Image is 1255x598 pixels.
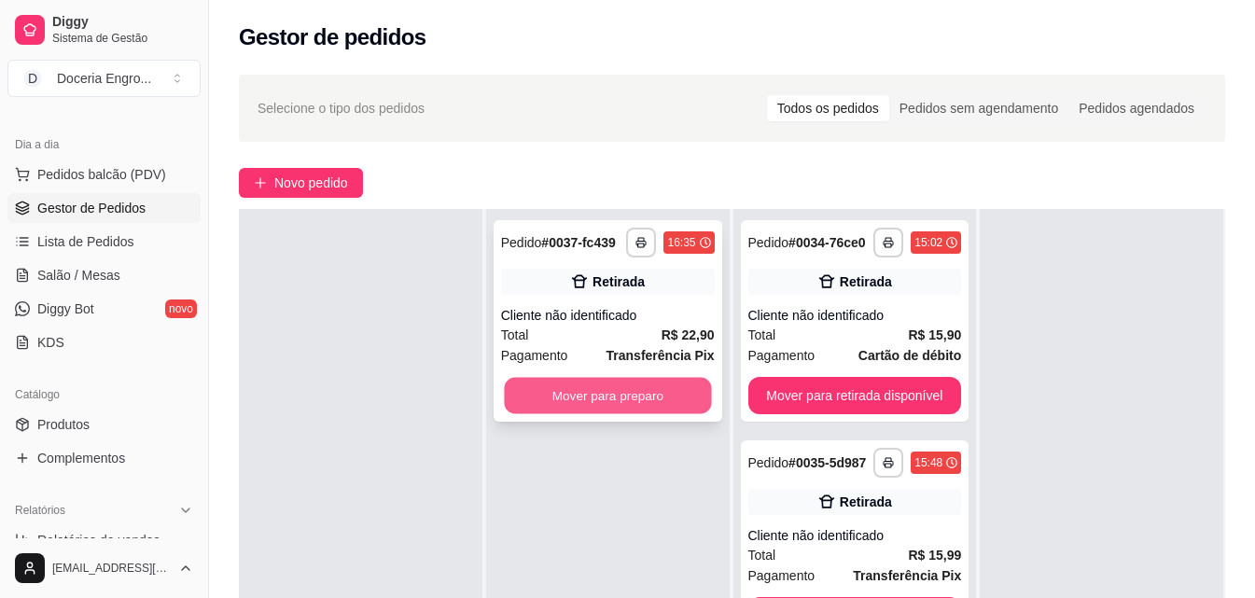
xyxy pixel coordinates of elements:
span: Selecione o tipo dos pedidos [258,98,425,118]
div: Cliente não identificado [501,306,715,325]
button: Mover para retirada disponível [748,377,962,414]
span: Pagamento [748,345,816,366]
strong: # 0037-fc439 [541,235,615,250]
span: Produtos [37,415,90,434]
span: Total [748,325,776,345]
span: Relatórios de vendas [37,531,160,549]
span: Total [501,325,529,345]
button: [EMAIL_ADDRESS][DOMAIN_NAME] [7,546,201,591]
button: Mover para preparo [504,378,711,414]
a: Diggy Botnovo [7,294,201,324]
span: Pagamento [748,565,816,586]
strong: R$ 15,99 [908,548,961,563]
div: Dia a dia [7,130,201,160]
strong: R$ 22,90 [662,327,715,342]
strong: Transferência Pix [607,348,715,363]
div: Pedidos sem agendamento [889,95,1068,121]
span: plus [254,176,267,189]
a: Gestor de Pedidos [7,193,201,223]
span: Diggy Bot [37,299,94,318]
span: Relatórios [15,503,65,518]
div: Todos os pedidos [767,95,889,121]
span: Total [748,545,776,565]
span: Gestor de Pedidos [37,199,146,217]
strong: # 0034-76ce0 [788,235,866,250]
strong: R$ 15,90 [908,327,961,342]
div: Cliente não identificado [748,526,962,545]
div: Catálogo [7,380,201,410]
span: KDS [37,333,64,352]
a: Produtos [7,410,201,439]
a: Complementos [7,443,201,473]
h2: Gestor de pedidos [239,22,426,52]
span: [EMAIL_ADDRESS][DOMAIN_NAME] [52,561,171,576]
strong: # 0035-5d987 [788,455,866,470]
span: Salão / Mesas [37,266,120,285]
span: Pagamento [501,345,568,366]
span: Pedido [748,455,789,470]
strong: Cartão de débito [858,348,961,363]
div: Cliente não identificado [748,306,962,325]
span: Pedido [748,235,789,250]
button: Select a team [7,60,201,97]
div: Doceria Engro ... [57,69,151,88]
span: Pedido [501,235,542,250]
a: KDS [7,327,201,357]
strong: Transferência Pix [853,568,961,583]
div: Retirada [593,272,645,291]
span: Diggy [52,14,193,31]
div: 16:35 [667,235,695,250]
span: Lista de Pedidos [37,232,134,251]
a: Relatórios de vendas [7,525,201,555]
div: Retirada [840,493,892,511]
button: Novo pedido [239,168,363,198]
span: Sistema de Gestão [52,31,193,46]
button: Pedidos balcão (PDV) [7,160,201,189]
span: Novo pedido [274,173,348,193]
a: Lista de Pedidos [7,227,201,257]
a: Salão / Mesas [7,260,201,290]
div: 15:02 [914,235,942,250]
a: DiggySistema de Gestão [7,7,201,52]
span: Pedidos balcão (PDV) [37,165,166,184]
span: D [23,69,42,88]
span: Complementos [37,449,125,467]
div: 15:48 [914,455,942,470]
div: Retirada [840,272,892,291]
div: Pedidos agendados [1068,95,1205,121]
